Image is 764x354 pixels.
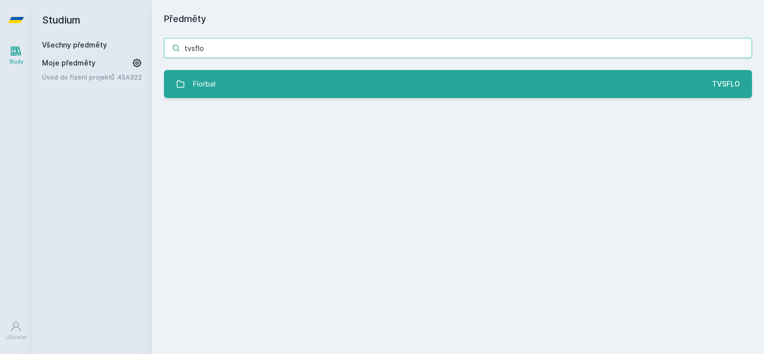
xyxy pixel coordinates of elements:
[5,333,26,341] div: Uživatel
[9,58,23,65] div: Study
[42,72,117,82] a: Úvod do řízení projektů
[2,315,30,346] a: Uživatel
[164,12,752,26] h1: Předměty
[164,70,752,98] a: Florbal TVSFLO
[164,38,752,58] input: Název nebo ident předmětu…
[117,73,142,81] a: 4SA322
[42,40,107,49] a: Všechny předměty
[193,74,215,94] div: Florbal
[712,79,740,89] div: TVSFLO
[42,58,95,68] span: Moje předměty
[2,40,30,70] a: Study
